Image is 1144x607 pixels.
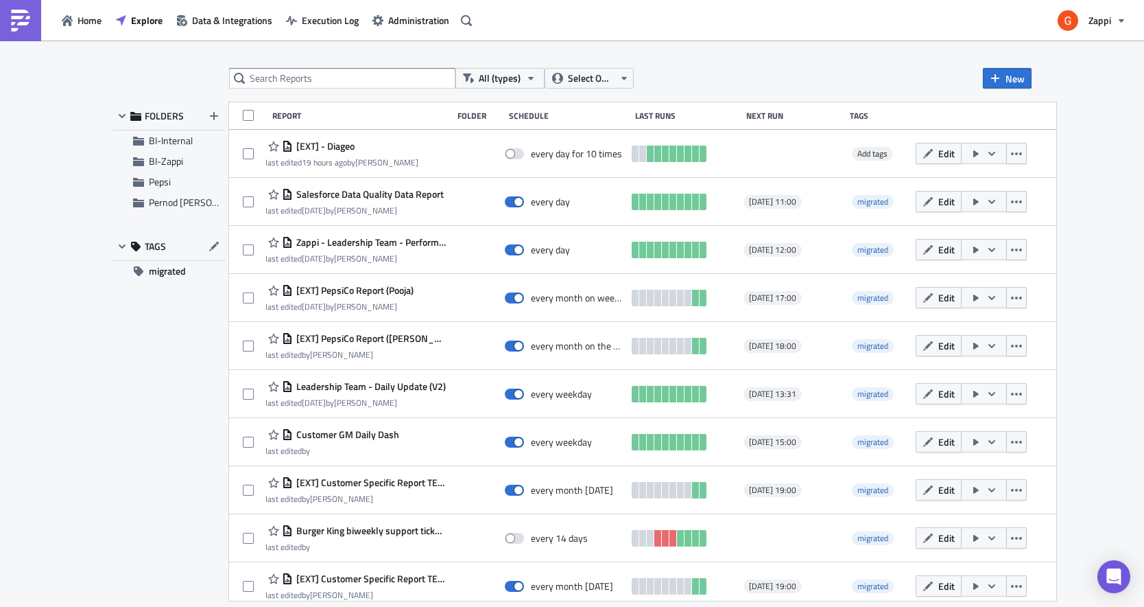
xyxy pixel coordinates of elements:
span: migrated [852,580,894,593]
div: last edited by [265,542,446,552]
span: All (types) [479,71,521,86]
div: last edited by [PERSON_NAME] [265,350,446,360]
span: Edit [938,242,955,257]
div: every day for 10 times [531,148,622,160]
div: last edited by [PERSON_NAME] [265,205,444,216]
button: Edit [916,383,962,404]
div: last edited by [PERSON_NAME] [265,398,446,408]
span: migrated [852,243,894,257]
span: migrated [852,483,894,497]
span: New [1005,71,1025,86]
span: Edit [938,290,955,305]
time: 2025-08-29T07:21:20Z [302,300,326,313]
button: migrated [112,261,226,282]
div: last edited by [PERSON_NAME] [265,253,446,264]
span: Edit [938,579,955,593]
button: Edit [916,527,962,549]
span: [DATE] 11:00 [749,196,796,207]
span: FOLDERS [145,110,184,122]
span: Pernod Ricard [149,195,253,209]
span: migrated [149,261,186,282]
span: Burger King biweekly support tickets report [293,525,446,537]
span: Edit [938,339,955,353]
span: BI-Zappi [149,154,183,168]
span: Add tags [852,147,893,161]
span: Leadership Team - Daily Update (V2) [293,380,446,393]
button: All (types) [455,68,545,89]
span: migrated [852,195,894,209]
div: Last Runs [635,111,739,121]
span: [DATE] 13:31 [749,389,796,400]
span: migrated [857,435,888,448]
span: [EXT] PepsiCo Report (Caitlin) [293,332,446,345]
span: [EXT] Customer Specific Report TEMPLATE (Mars Petcare US) [293,573,446,585]
div: Tags [850,111,909,121]
time: 2025-09-04T17:12:35Z [302,156,347,169]
div: Next Run [746,111,843,121]
span: [EXT] PepsiCo Report (Pooja) [293,284,414,297]
span: migrated [852,435,894,449]
span: Customer GM Daily Dash [293,428,399,441]
div: last edited by [PERSON_NAME] [265,301,414,312]
span: [DATE] 17:00 [749,293,796,303]
span: migrated [852,387,894,401]
span: Pepsi [149,174,171,189]
button: Edit [916,287,962,308]
span: Add tags [857,147,887,160]
span: Edit [938,146,955,161]
button: Edit [916,143,962,164]
span: Execution Log [302,13,359,27]
button: Select Owner [545,68,634,89]
button: New [983,68,1032,89]
span: BI-Internal [149,133,193,148]
div: every month on Tuesday [531,484,613,496]
span: migrated [857,243,888,256]
span: Administration [388,13,449,27]
span: migrated [857,483,888,496]
div: last edited by [265,446,399,456]
div: last edited by [PERSON_NAME] [265,157,418,168]
span: Edit [938,435,955,449]
span: migrated [857,531,888,545]
span: [DATE] 19:00 [749,581,796,592]
button: Home [55,10,108,31]
button: Administration [366,10,456,31]
div: every weekday [531,436,592,448]
span: migrated [852,291,894,305]
span: Zappi - Leadership Team - Performance Dashboard [293,236,446,249]
button: Data & Integrations [169,10,279,31]
span: migrated [852,339,894,353]
span: [DATE] 18:00 [749,341,796,352]
time: 2025-08-07T11:44:27Z [302,204,326,217]
button: Edit [916,239,962,260]
div: every weekday [531,388,592,400]
div: every day [531,244,570,256]
span: Edit [938,483,955,497]
input: Search Reports [229,68,455,89]
button: Edit [916,431,962,453]
span: migrated [857,195,888,208]
span: Salesforce Data Quality Data Report [293,188,444,201]
button: Explore [108,10,169,31]
span: migrated [857,580,888,593]
div: every month on weekdays [531,292,625,304]
div: last edited by [PERSON_NAME] [265,590,446,600]
span: [DATE] 12:00 [749,244,796,255]
button: Edit [916,191,962,212]
div: Open Intercom Messenger [1097,560,1130,593]
div: Report [272,111,451,121]
img: PushMetrics [10,10,32,32]
span: Select Owner [568,71,614,86]
span: TAGS [145,240,166,253]
a: Execution Log [279,10,366,31]
span: migrated [857,291,888,304]
time: 2025-07-15T10:38:29Z [302,252,326,265]
div: last edited by [PERSON_NAME] [265,494,446,504]
span: migrated [857,387,888,400]
span: Home [78,13,102,27]
span: [DATE] 15:00 [749,437,796,448]
span: [EXT] Customer Specific Report TEMPLATE (Mars MWC - Agile Innovation) [293,477,446,489]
